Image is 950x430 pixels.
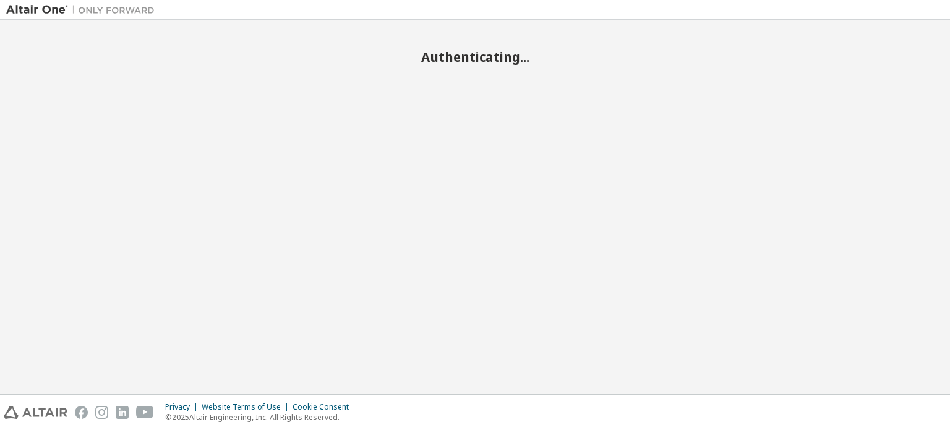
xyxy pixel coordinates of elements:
[165,412,356,423] p: © 2025 Altair Engineering, Inc. All Rights Reserved.
[293,402,356,412] div: Cookie Consent
[136,406,154,419] img: youtube.svg
[75,406,88,419] img: facebook.svg
[6,49,944,65] h2: Authenticating...
[4,406,67,419] img: altair_logo.svg
[6,4,161,16] img: Altair One
[95,406,108,419] img: instagram.svg
[202,402,293,412] div: Website Terms of Use
[116,406,129,419] img: linkedin.svg
[165,402,202,412] div: Privacy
